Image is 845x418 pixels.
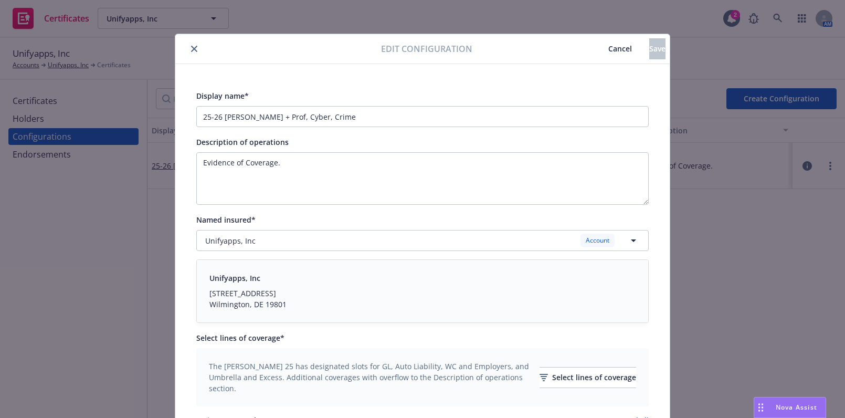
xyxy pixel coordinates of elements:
[196,137,289,147] span: Description of operations
[540,368,636,388] div: Select lines of coverage
[381,43,472,55] span: Edit configuration
[540,367,636,388] button: Select lines of coverage
[754,398,767,417] div: Drag to move
[649,44,666,54] span: Save
[209,299,287,310] div: Wilmington, DE 19801
[205,235,256,246] span: Unifyapps, Inc
[591,38,649,59] button: Cancel
[776,403,817,412] span: Nova Assist
[608,44,632,54] span: Cancel
[580,234,615,247] div: Account
[196,230,649,251] button: Unifyapps, IncAccount
[188,43,200,55] button: close
[649,38,666,59] button: Save
[196,91,249,101] span: Display name*
[209,361,533,394] span: The [PERSON_NAME] 25 has designated slots for GL, Auto Liability, WC and Employers, and Umbrella ...
[196,333,284,343] span: Select lines of coverage*
[209,288,287,299] div: [STREET_ADDRESS]
[754,397,826,418] button: Nova Assist
[196,106,649,127] input: Enter a display name
[196,152,649,205] textarea: Input description
[209,273,287,284] div: Unifyapps, Inc
[196,215,256,225] span: Named insured*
